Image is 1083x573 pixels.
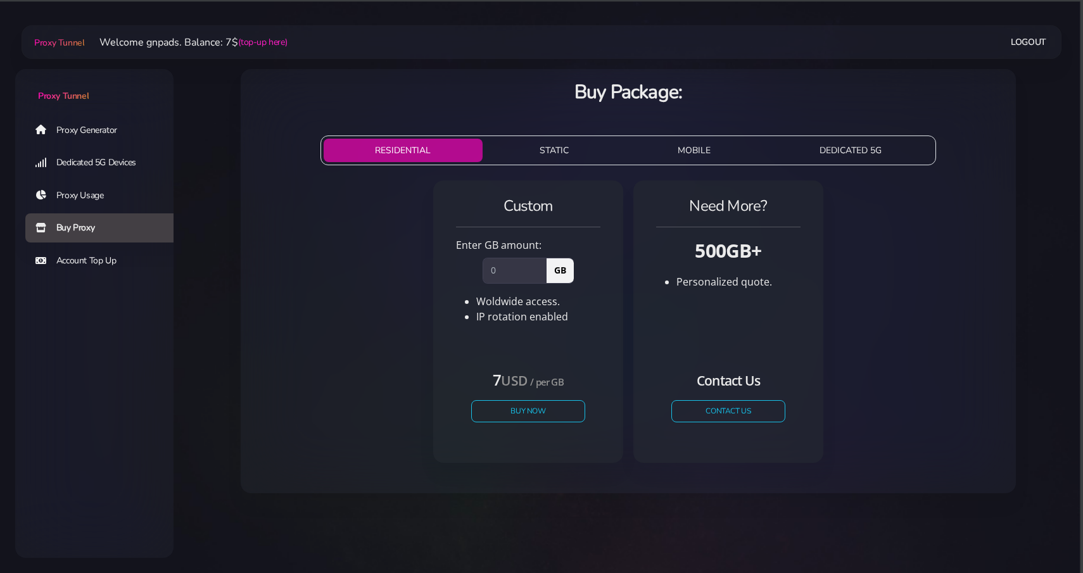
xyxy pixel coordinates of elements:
button: Buy Now [471,400,585,422]
button: STATIC [488,139,621,162]
small: Contact Us [697,372,760,389]
span: Proxy Tunnel [34,37,84,49]
h3: Buy Package: [251,79,1006,105]
h4: Need More? [656,196,801,217]
div: Enter GB amount: [448,237,608,253]
iframe: Webchat Widget [1022,512,1067,557]
a: Proxy Generator [25,115,184,144]
li: Welcome gnpads. Balance: 7$ [84,35,287,50]
input: 0 [483,258,547,283]
li: Woldwide access. [476,294,600,309]
span: GB [546,258,574,283]
a: (top-up here) [238,35,287,49]
a: Proxy Usage [25,181,184,210]
a: Proxy Tunnel [32,32,84,53]
a: CONTACT US [671,400,785,422]
a: Account Top Up [25,246,184,275]
a: Buy Proxy [25,213,184,242]
small: / per GB [530,375,564,388]
button: MOBILE [626,139,763,162]
a: Logout [1011,30,1046,54]
h3: 500GB+ [656,237,801,263]
li: IP rotation enabled [476,309,600,324]
li: Personalized quote. [676,274,801,289]
h4: Custom [456,196,600,217]
a: Dedicated 5G Devices [25,148,184,177]
span: Proxy Tunnel [38,90,89,102]
a: Proxy Tunnel [15,69,174,103]
small: USD [501,372,527,389]
button: DEDICATED 5G [768,139,934,162]
button: RESIDENTIAL [324,139,483,162]
h4: 7 [471,369,585,390]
